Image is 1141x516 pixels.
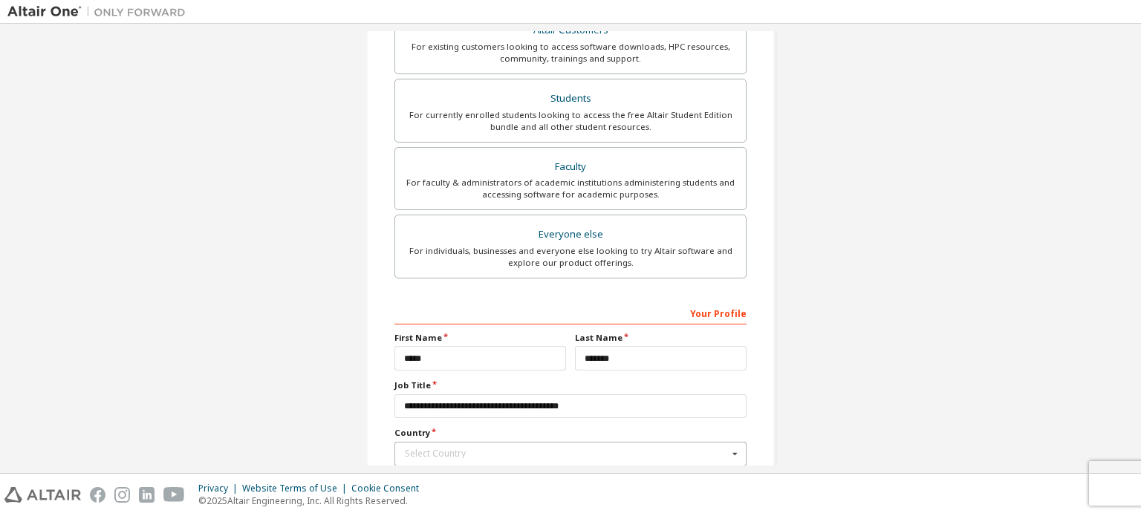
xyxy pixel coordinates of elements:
div: Faculty [404,157,737,177]
p: © 2025 Altair Engineering, Inc. All Rights Reserved. [198,494,428,507]
div: Cookie Consent [351,483,428,494]
div: For currently enrolled students looking to access the free Altair Student Edition bundle and all ... [404,109,737,133]
label: Last Name [575,332,747,344]
label: Country [394,427,747,439]
div: For existing customers looking to access software downloads, HPC resources, community, trainings ... [404,41,737,65]
div: Select Country [405,449,728,458]
label: Job Title [394,379,747,391]
img: facebook.svg [90,487,105,503]
div: Privacy [198,483,242,494]
img: instagram.svg [114,487,130,503]
div: Your Profile [394,301,747,324]
div: Website Terms of Use [242,483,351,494]
label: First Name [394,332,566,344]
div: Students [404,88,737,109]
img: linkedin.svg [139,487,155,503]
img: youtube.svg [163,487,185,503]
div: Everyone else [404,224,737,245]
div: For faculty & administrators of academic institutions administering students and accessing softwa... [404,177,737,200]
img: altair_logo.svg [4,487,81,503]
img: Altair One [7,4,193,19]
div: For individuals, businesses and everyone else looking to try Altair software and explore our prod... [404,245,737,269]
